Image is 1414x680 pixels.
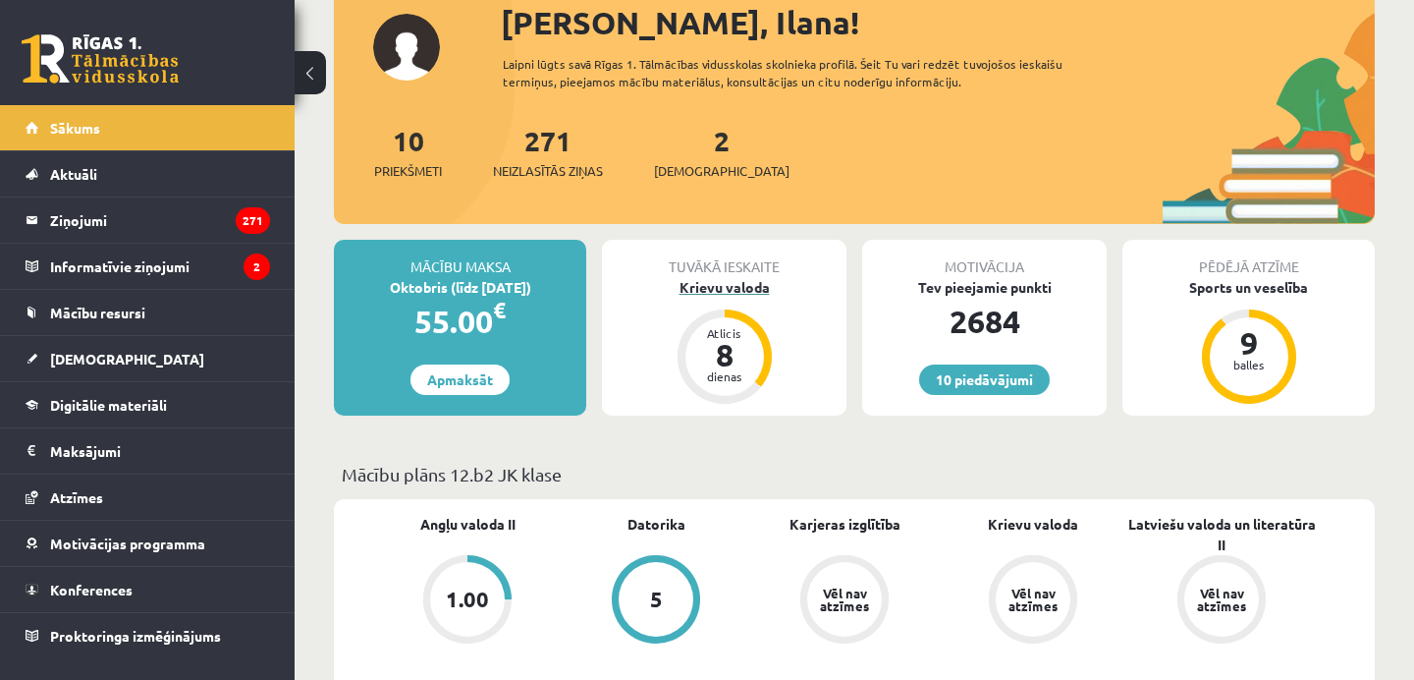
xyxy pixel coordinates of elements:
[493,123,603,181] a: 271Neizlasītās ziņas
[1220,327,1278,359] div: 9
[50,165,97,183] span: Aktuāli
[562,555,750,648] a: 5
[420,514,516,535] a: Angļu valoda II
[26,567,270,612] a: Konferences
[334,277,586,298] div: Oktobris (līdz [DATE])
[50,581,133,598] span: Konferences
[862,240,1107,277] div: Motivācija
[862,277,1107,298] div: Tev pieejamie punkti
[50,428,270,474] legend: Maksājumi
[236,207,270,234] i: 271
[1006,587,1060,612] div: Vēl nav atzīmes
[602,277,846,407] a: Krievu valoda Atlicis 8 dienas
[50,350,204,368] span: [DEMOGRAPHIC_DATA]
[1127,555,1316,648] a: Vēl nav atzīmes
[650,589,663,610] div: 5
[410,365,510,395] a: Apmaksāt
[22,34,179,84] a: Rīgas 1. Tālmācības vidusskola
[50,119,100,137] span: Sākums
[602,277,846,298] div: Krievu valoda
[26,105,270,150] a: Sākums
[862,298,1107,345] div: 2684
[244,254,270,280] i: 2
[26,475,270,520] a: Atzīmes
[50,244,270,289] legend: Informatīvie ziņojumi
[26,244,270,289] a: Informatīvie ziņojumi2
[695,327,754,339] div: Atlicis
[493,161,603,181] span: Neizlasītās ziņas
[695,339,754,370] div: 8
[695,370,754,382] div: dienas
[789,514,900,535] a: Karjeras izglītība
[988,514,1078,535] a: Krievu valoda
[446,589,489,610] div: 1.00
[50,396,167,414] span: Digitālie materiāli
[654,161,789,181] span: [DEMOGRAPHIC_DATA]
[50,488,103,506] span: Atzīmes
[1194,587,1249,612] div: Vēl nav atzīmes
[26,521,270,566] a: Motivācijas programma
[50,535,205,552] span: Motivācijas programma
[26,151,270,197] a: Aktuāli
[334,240,586,277] div: Mācību maksa
[939,555,1127,648] a: Vēl nav atzīmes
[374,123,442,181] a: 10Priekšmeti
[334,298,586,345] div: 55.00
[342,461,1367,487] p: Mācību plāns 12.b2 JK klase
[1220,359,1278,370] div: balles
[627,514,685,535] a: Datorika
[26,382,270,427] a: Digitālie materiāli
[654,123,789,181] a: 2[DEMOGRAPHIC_DATA]
[602,240,846,277] div: Tuvākā ieskaite
[493,296,506,324] span: €
[503,55,1127,90] div: Laipni lūgts savā Rīgas 1. Tālmācības vidusskolas skolnieka profilā. Šeit Tu vari redzēt tuvojošo...
[26,613,270,658] a: Proktoringa izmēģinājums
[373,555,562,648] a: 1.00
[1122,240,1375,277] div: Pēdējā atzīme
[817,587,872,612] div: Vēl nav atzīmes
[1127,514,1316,555] a: Latviešu valoda un literatūra II
[26,290,270,335] a: Mācību resursi
[750,555,939,648] a: Vēl nav atzīmes
[1122,277,1375,407] a: Sports un veselība 9 balles
[26,428,270,474] a: Maksājumi
[26,336,270,381] a: [DEMOGRAPHIC_DATA]
[50,304,145,321] span: Mācību resursi
[26,198,270,243] a: Ziņojumi271
[50,198,270,243] legend: Ziņojumi
[374,161,442,181] span: Priekšmeti
[50,627,221,645] span: Proktoringa izmēģinājums
[919,365,1050,395] a: 10 piedāvājumi
[1122,277,1375,298] div: Sports un veselība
